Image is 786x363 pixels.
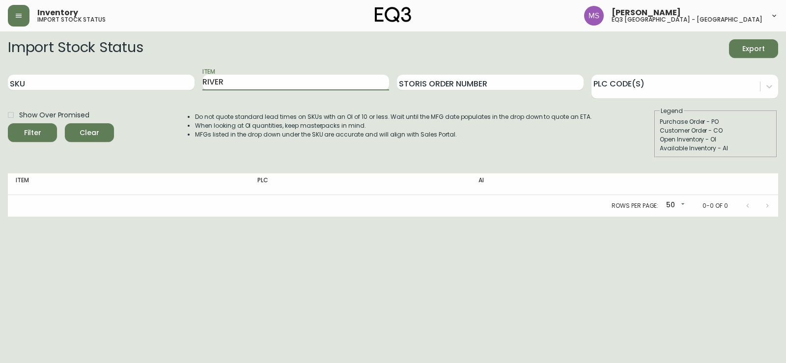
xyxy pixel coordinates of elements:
th: PLC [250,173,471,195]
li: When looking at OI quantities, keep masterpacks in mind. [195,121,592,130]
div: Available Inventory - AI [660,144,772,153]
th: AI [471,173,647,195]
h5: eq3 [GEOGRAPHIC_DATA] - [GEOGRAPHIC_DATA] [612,17,762,23]
p: Rows per page: [612,201,658,210]
legend: Legend [660,107,684,115]
li: MFGs listed in the drop down under the SKU are accurate and will align with Sales Portal. [195,130,592,139]
div: Filter [24,127,41,139]
img: 1b6e43211f6f3cc0b0729c9049b8e7af [584,6,604,26]
span: Clear [73,127,106,139]
span: Inventory [37,9,78,17]
div: Open Inventory - OI [660,135,772,144]
div: Customer Order - CO [660,126,772,135]
h2: Import Stock Status [8,39,143,58]
span: [PERSON_NAME] [612,9,681,17]
div: 50 [662,197,687,214]
h5: import stock status [37,17,106,23]
button: Clear [65,123,114,142]
button: Export [729,39,778,58]
div: Purchase Order - PO [660,117,772,126]
img: logo [375,7,411,23]
th: Item [8,173,250,195]
span: Show Over Promised [19,110,89,120]
p: 0-0 of 0 [702,201,728,210]
li: Do not quote standard lead times on SKUs with an OI of 10 or less. Wait until the MFG date popula... [195,112,592,121]
span: Export [737,43,770,55]
button: Filter [8,123,57,142]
